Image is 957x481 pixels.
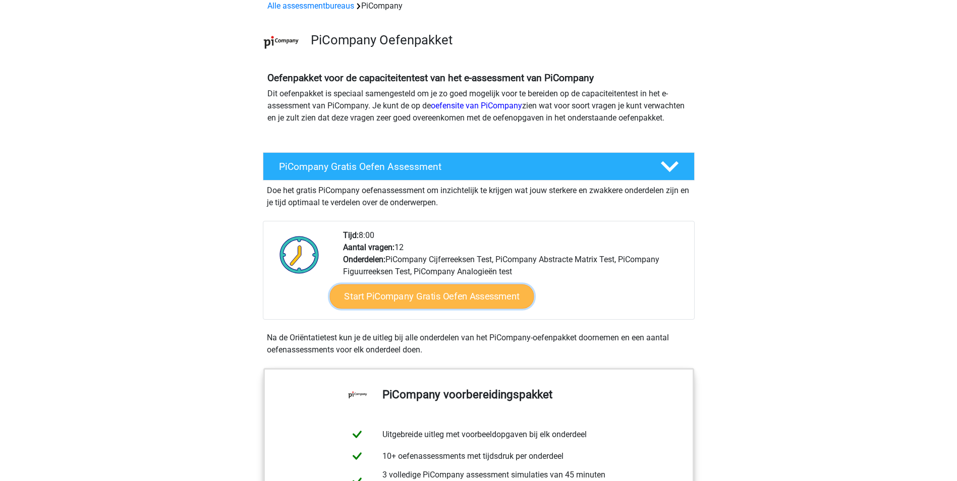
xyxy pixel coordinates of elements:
p: Dit oefenpakket is speciaal samengesteld om je zo goed mogelijk voor te bereiden op de capaciteit... [267,88,690,124]
b: Tijd: [343,230,359,240]
a: Alle assessmentbureaus [267,1,354,11]
b: Onderdelen: [343,255,385,264]
div: Na de Oriëntatietest kun je de uitleg bij alle onderdelen van het PiCompany-oefenpakket doornemen... [263,332,695,356]
h4: PiCompany Gratis Oefen Assessment [279,161,644,172]
h3: PiCompany Oefenpakket [311,32,687,48]
a: PiCompany Gratis Oefen Assessment [259,152,699,181]
b: Aantal vragen: [343,243,395,252]
img: picompany.png [263,24,299,60]
img: Klok [274,229,325,280]
a: oefensite van PiCompany [431,101,522,110]
div: Doe het gratis PiCompany oefenassessment om inzichtelijk te krijgen wat jouw sterkere en zwakkere... [263,181,695,209]
a: Start PiCompany Gratis Oefen Assessment [329,284,534,309]
div: 8:00 12 PiCompany Cijferreeksen Test, PiCompany Abstracte Matrix Test, PiCompany Figuurreeksen Te... [335,229,694,319]
b: Oefenpakket voor de capaciteitentest van het e-assessment van PiCompany [267,72,594,84]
